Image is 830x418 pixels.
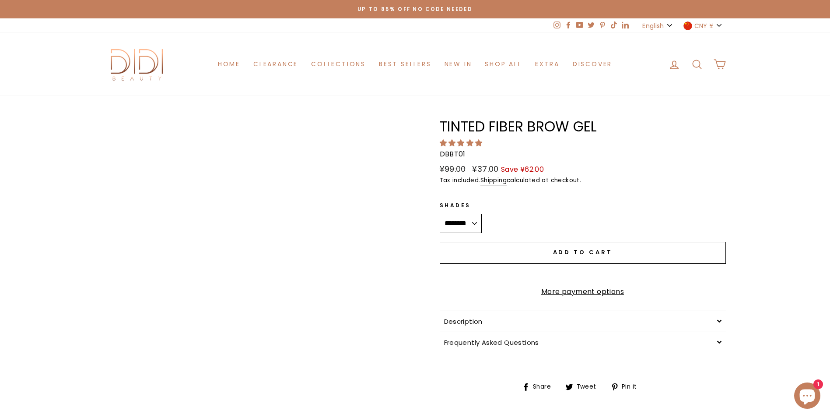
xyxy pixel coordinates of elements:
[472,163,498,174] span: ¥37.00
[440,201,482,209] label: Shades
[791,383,823,411] inbox-online-store-chat: Shopify online store chat
[438,56,479,72] a: New in
[681,18,726,33] button: CNY ¥
[532,382,557,392] span: Share
[480,176,507,186] a: Shipping
[620,382,643,392] span: Pin it
[575,382,603,392] span: Tweet
[105,46,170,82] img: Didi Beauty Co.
[553,248,613,256] span: Add to cart
[440,138,484,148] span: 5.00 stars
[440,286,726,298] a: More payment options
[642,21,664,31] span: English
[211,56,247,72] a: Home
[440,120,726,134] h1: Tinted Fiber Brow Gel
[372,56,438,72] a: Best Sellers
[478,56,528,72] a: Shop All
[694,21,714,31] span: CNY ¥
[357,6,473,13] span: Up to 85% off NO CODE NEEDED
[501,164,544,174] span: Save ¥62.00
[440,176,726,186] small: Tax included. calculated at checkout.
[305,56,372,72] a: Collections
[444,317,483,326] span: Description
[440,149,726,160] p: DBBT01
[640,18,676,33] button: English
[247,56,305,72] a: Clearance
[444,338,539,347] span: Frequently Asked Questions
[529,56,566,72] a: Extra
[566,56,619,72] a: Discover
[440,163,468,176] span: ¥99.00
[440,242,726,264] button: Add to cart
[211,56,619,72] ul: Primary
